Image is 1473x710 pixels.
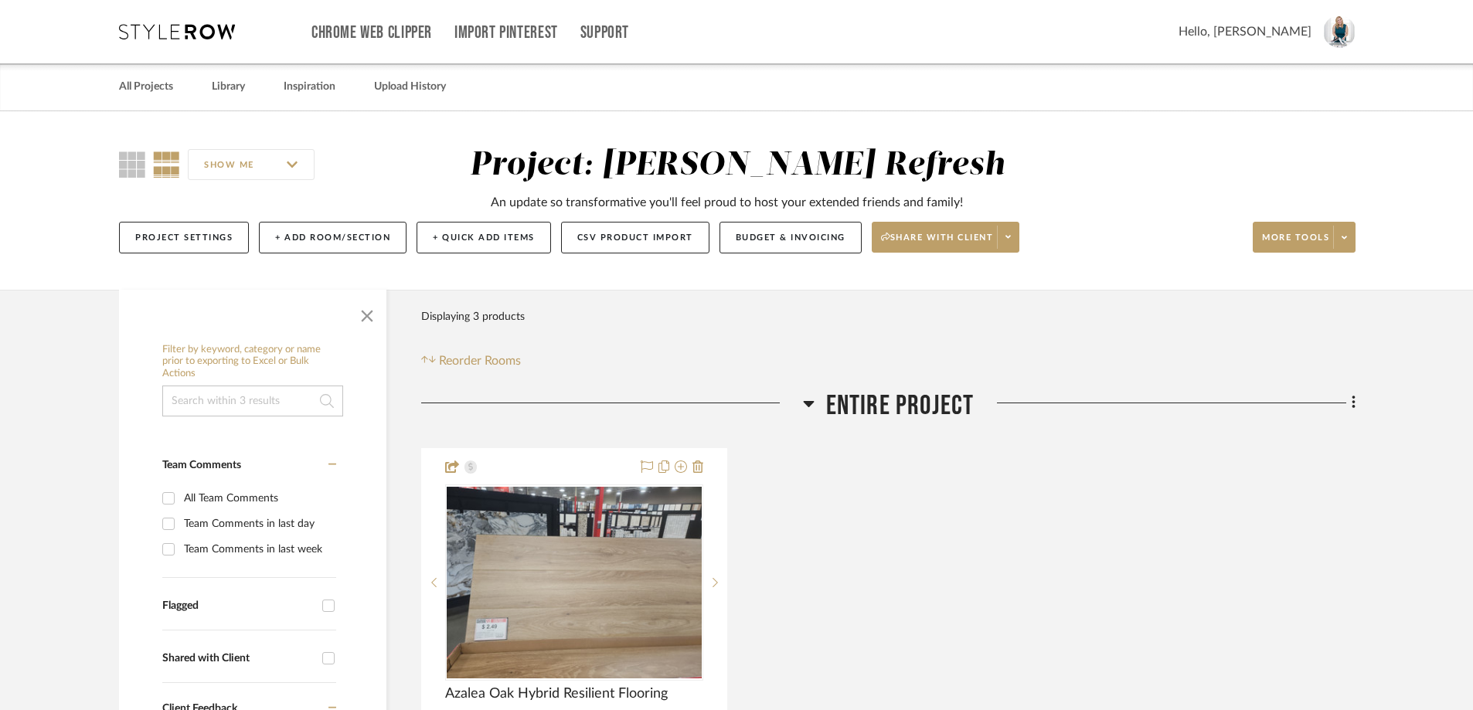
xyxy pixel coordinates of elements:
div: Team Comments in last day [184,511,332,536]
div: Project: [PERSON_NAME] Refresh [470,149,1005,182]
div: Shared with Client [162,652,315,665]
span: More tools [1262,232,1329,255]
img: Azalea Oak Hybrid Resilient Flooring [447,487,702,678]
img: avatar [1323,15,1356,48]
div: Flagged [162,600,315,613]
span: Hello, [PERSON_NAME] [1179,22,1311,41]
button: CSV Product Import [561,222,709,253]
button: Close [352,297,383,328]
span: Team Comments [162,460,241,471]
span: Share with client [881,232,994,255]
a: Import Pinterest [454,26,558,39]
a: Upload History [374,76,446,97]
button: + Add Room/Section [259,222,407,253]
a: Library [212,76,245,97]
button: + Quick Add Items [417,222,551,253]
div: All Team Comments [184,486,332,511]
div: An update so transformative you'll feel proud to host your extended friends and family! [491,193,963,212]
div: Displaying 3 products [421,301,525,332]
a: Inspiration [284,76,335,97]
input: Search within 3 results [162,386,343,416]
span: Reorder Rooms [439,352,521,370]
span: Azalea Oak Hybrid Resilient Flooring [445,685,668,702]
button: Reorder Rooms [421,352,521,370]
span: Entire Project [826,389,975,423]
a: Chrome Web Clipper [311,26,432,39]
a: All Projects [119,76,173,97]
h6: Filter by keyword, category or name prior to exporting to Excel or Bulk Actions [162,344,343,380]
div: Team Comments in last week [184,537,332,562]
button: Share with client [872,222,1020,253]
button: Project Settings [119,222,249,253]
a: Support [580,26,629,39]
button: More tools [1253,222,1356,253]
button: Budget & Invoicing [719,222,862,253]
